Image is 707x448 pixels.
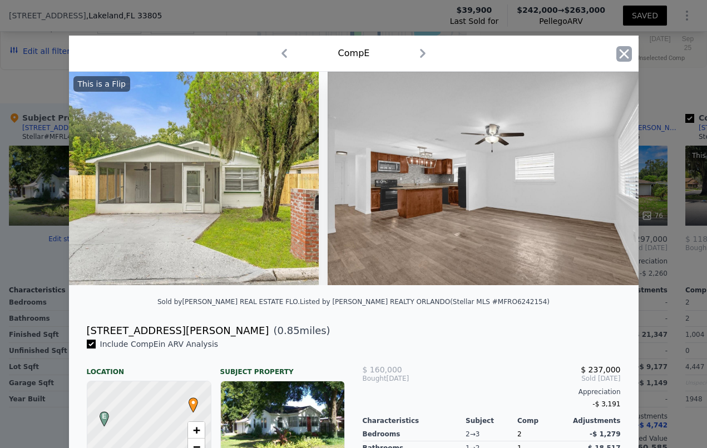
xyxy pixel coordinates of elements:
span: • [186,394,201,411]
div: Characteristics [363,416,466,425]
div: Comp [517,416,569,425]
div: 2 → 3 [466,427,517,441]
img: Property Img [328,72,648,285]
div: Subject [466,416,517,425]
span: + [192,423,200,437]
span: $ 237,000 [581,365,620,374]
div: Bedrooms [363,427,466,441]
span: ( miles) [269,323,330,339]
span: Sold [DATE] [448,374,620,383]
div: [DATE] [363,374,449,383]
span: $ 160,000 [363,365,402,374]
img: Property Img [69,72,319,285]
div: Listed by [PERSON_NAME] REALTY ORLANDO (Stellar MLS #MFRO6242154) [300,298,550,306]
div: Comp E [338,47,369,60]
span: -$ 1,279 [590,430,620,438]
span: 0.85 [278,325,300,336]
div: • [186,397,192,404]
div: E [97,411,103,418]
div: Location [87,359,211,376]
span: E [97,411,112,421]
a: Zoom in [188,422,205,439]
div: [STREET_ADDRESS][PERSON_NAME] [87,323,269,339]
span: Bought [363,374,387,383]
div: This is a Flip [73,76,130,92]
span: Include Comp E in ARV Analysis [96,340,223,349]
div: Subject Property [220,359,345,376]
div: Adjustments [569,416,621,425]
span: 2 [517,430,522,438]
div: Sold by [PERSON_NAME] REAL ESTATE FLO . [157,298,300,306]
span: -$ 3,191 [592,400,620,408]
div: Appreciation [363,387,621,396]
